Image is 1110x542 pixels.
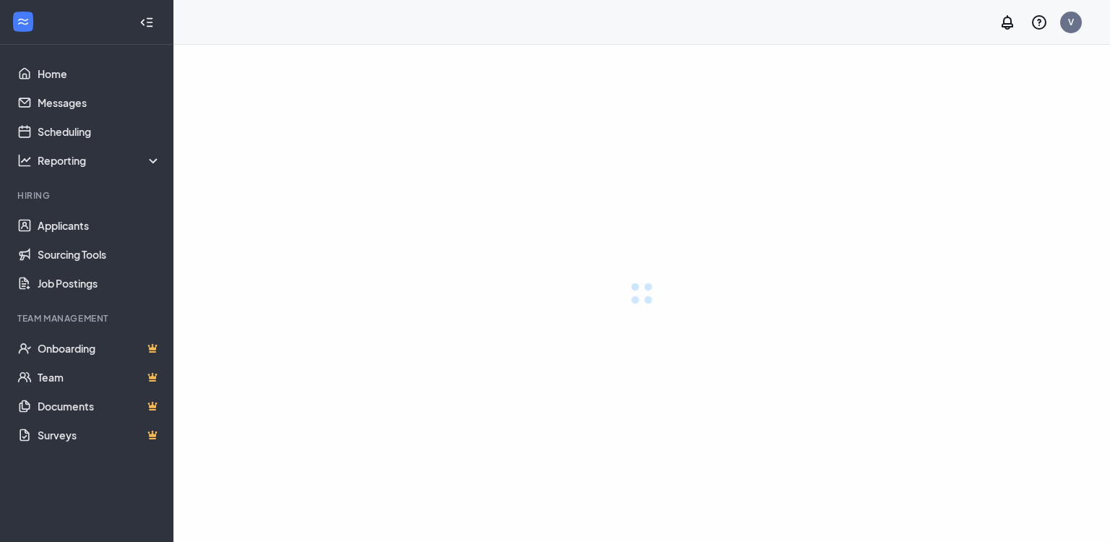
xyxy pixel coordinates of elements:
[1068,16,1074,28] div: V
[17,153,32,168] svg: Analysis
[38,117,161,146] a: Scheduling
[17,189,158,202] div: Hiring
[38,153,162,168] div: Reporting
[38,88,161,117] a: Messages
[38,363,161,392] a: TeamCrown
[38,421,161,449] a: SurveysCrown
[1031,14,1048,31] svg: QuestionInfo
[38,334,161,363] a: OnboardingCrown
[139,15,154,30] svg: Collapse
[38,211,161,240] a: Applicants
[38,392,161,421] a: DocumentsCrown
[16,14,30,29] svg: WorkstreamLogo
[17,312,158,324] div: Team Management
[38,269,161,298] a: Job Postings
[38,59,161,88] a: Home
[38,240,161,269] a: Sourcing Tools
[999,14,1016,31] svg: Notifications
